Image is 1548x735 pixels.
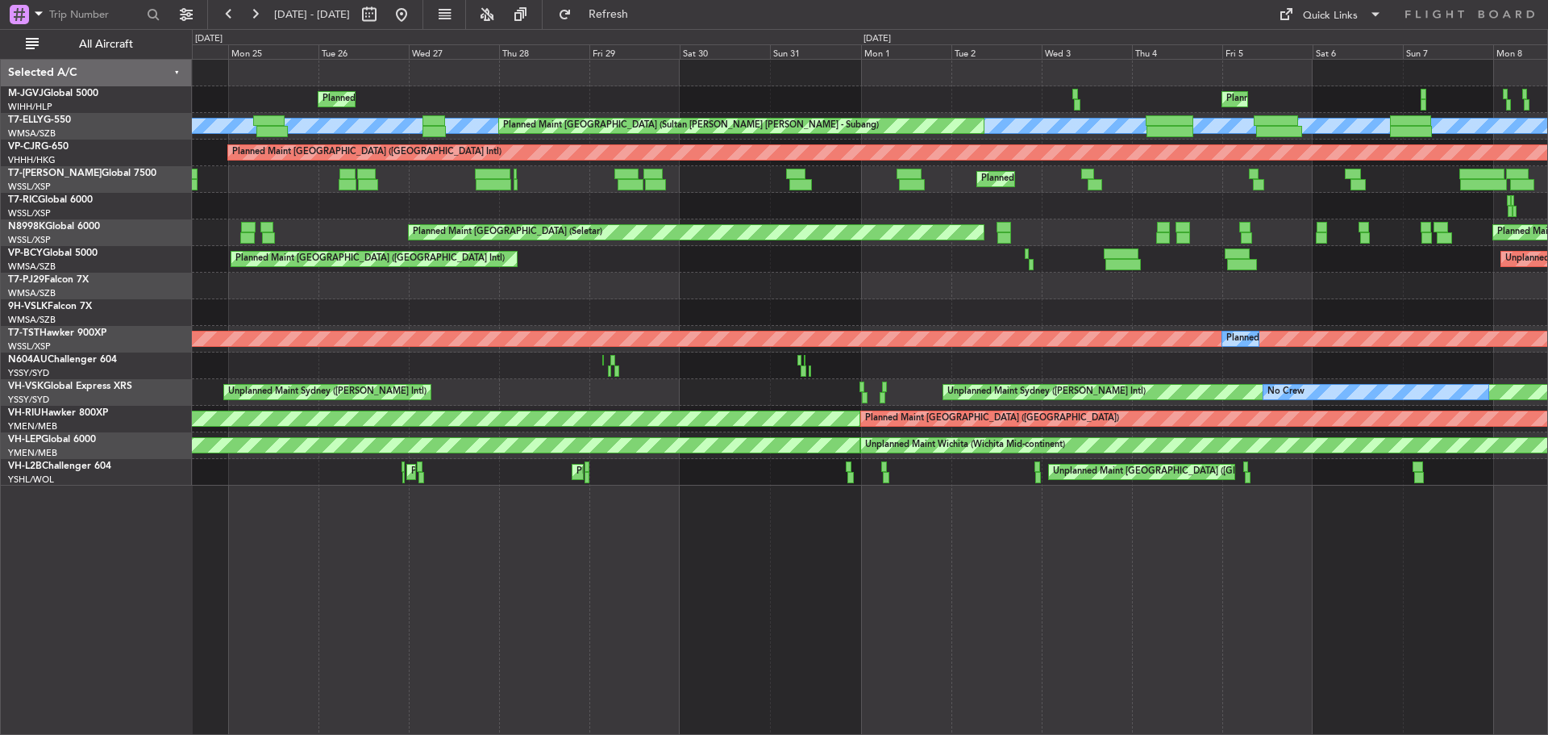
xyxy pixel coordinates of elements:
[1267,380,1305,404] div: No Crew
[8,195,38,205] span: T7-RIC
[1222,44,1313,59] div: Fri 5
[770,44,860,59] div: Sun 31
[8,355,117,365] a: N604AUChallenger 604
[680,44,770,59] div: Sat 30
[42,39,170,50] span: All Aircraft
[8,115,71,125] a: T7-ELLYG-550
[8,127,56,140] a: WMSA/SZB
[8,195,93,205] a: T7-RICGlobal 6000
[8,169,156,178] a: T7-[PERSON_NAME]Global 7500
[409,44,499,59] div: Wed 27
[274,7,350,22] span: [DATE] - [DATE]
[411,460,598,484] div: Planned Maint Sydney ([PERSON_NAME] Intl)
[947,380,1146,404] div: Unplanned Maint Sydney ([PERSON_NAME] Intl)
[1303,8,1358,24] div: Quick Links
[863,32,891,46] div: [DATE]
[195,32,223,46] div: [DATE]
[8,314,56,326] a: WMSA/SZB
[8,115,44,125] span: T7-ELLY
[8,382,132,391] a: VH-VSKGlobal Express XRS
[1053,460,1318,484] div: Unplanned Maint [GEOGRAPHIC_DATA] ([GEOGRAPHIC_DATA])
[8,142,69,152] a: VP-CJRG-650
[8,248,43,258] span: VP-BCY
[865,433,1065,457] div: Unplanned Maint Wichita (Wichita Mid-continent)
[8,222,45,232] span: N8998K
[1132,44,1222,59] div: Thu 4
[981,167,1140,191] div: Planned Maint Dubai (Al Maktoum Intl)
[1226,327,1285,351] div: Planned Maint
[8,89,44,98] span: M-JGVJ
[8,261,56,273] a: WMSA/SZB
[8,101,52,113] a: WIHH/HLP
[8,394,49,406] a: YSSY/SYD
[576,460,830,484] div: Planned Maint [GEOGRAPHIC_DATA] ([GEOGRAPHIC_DATA])
[8,302,92,311] a: 9H-VSLKFalcon 7X
[49,2,142,27] input: Trip Number
[951,44,1042,59] div: Tue 2
[8,207,51,219] a: WSSL/XSP
[8,142,41,152] span: VP-CJR
[18,31,175,57] button: All Aircraft
[8,408,108,418] a: VH-RIUHawker 800XP
[1403,44,1493,59] div: Sun 7
[1042,44,1132,59] div: Wed 3
[8,382,44,391] span: VH-VSK
[8,435,41,445] span: VH-LEP
[8,461,42,471] span: VH-L2B
[8,474,54,486] a: YSHL/WOL
[8,181,51,193] a: WSSL/XSP
[228,44,318,59] div: Mon 25
[235,247,505,271] div: Planned Maint [GEOGRAPHIC_DATA] ([GEOGRAPHIC_DATA] Intl)
[8,328,40,338] span: T7-TST
[228,380,427,404] div: Unplanned Maint Sydney ([PERSON_NAME] Intl)
[8,340,51,353] a: WSSL/XSP
[861,44,951,59] div: Mon 1
[499,44,589,59] div: Thu 28
[503,114,879,138] div: Planned Maint [GEOGRAPHIC_DATA] (Sultan [PERSON_NAME] [PERSON_NAME] - Subang)
[8,447,57,459] a: YMEN/MEB
[232,140,501,165] div: Planned Maint [GEOGRAPHIC_DATA] ([GEOGRAPHIC_DATA] Intl)
[8,302,48,311] span: 9H-VSLK
[575,9,643,20] span: Refresh
[8,435,96,445] a: VH-LEPGlobal 6000
[8,275,89,285] a: T7-PJ29Falcon 7X
[865,407,1119,431] div: Planned Maint [GEOGRAPHIC_DATA] ([GEOGRAPHIC_DATA])
[8,169,102,178] span: T7-[PERSON_NAME]
[8,275,44,285] span: T7-PJ29
[8,367,49,379] a: YSSY/SYD
[318,44,409,59] div: Tue 26
[8,420,57,432] a: YMEN/MEB
[8,355,48,365] span: N604AU
[8,287,56,299] a: WMSA/SZB
[1226,87,1416,111] div: Planned Maint [GEOGRAPHIC_DATA] (Seletar)
[8,328,106,338] a: T7-TSTHawker 900XP
[8,234,51,246] a: WSSL/XSP
[8,89,98,98] a: M-JGVJGlobal 5000
[8,408,41,418] span: VH-RIU
[413,220,602,244] div: Planned Maint [GEOGRAPHIC_DATA] (Seletar)
[551,2,647,27] button: Refresh
[8,248,98,258] a: VP-BCYGlobal 5000
[1271,2,1390,27] button: Quick Links
[8,461,111,471] a: VH-L2BChallenger 604
[322,87,523,111] div: Planned Maint [GEOGRAPHIC_DATA] (Halim Intl)
[1313,44,1403,59] div: Sat 6
[8,154,56,166] a: VHHH/HKG
[589,44,680,59] div: Fri 29
[8,222,100,232] a: N8998KGlobal 6000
